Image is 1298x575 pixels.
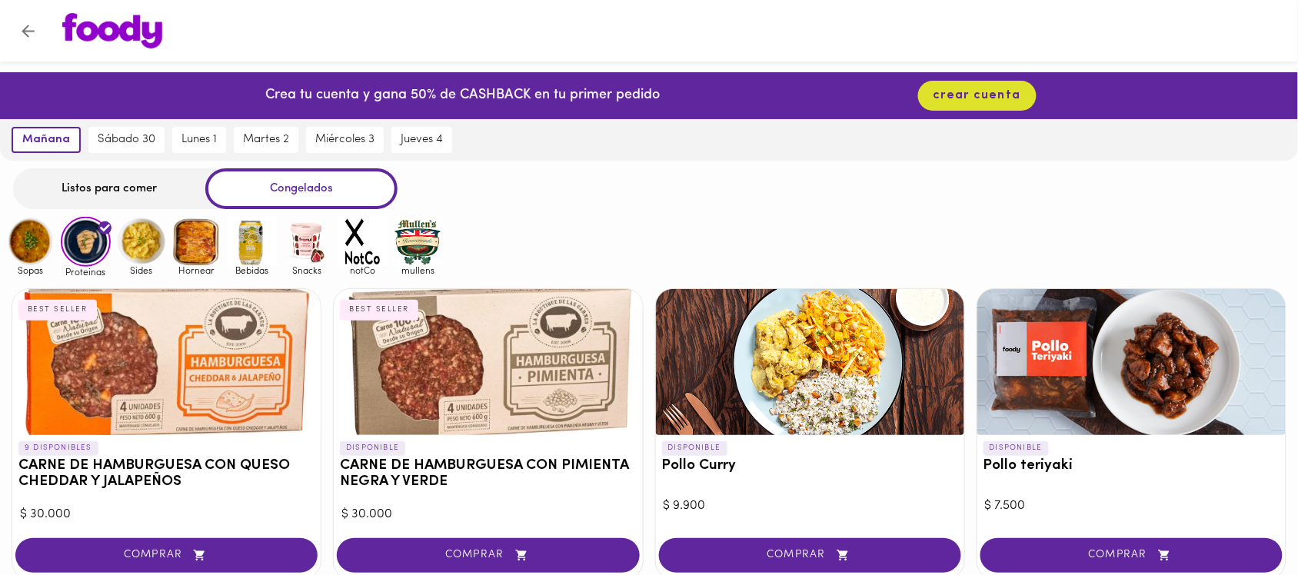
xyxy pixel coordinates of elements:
[983,458,1280,474] h3: Pollo teriyaki
[918,81,1037,111] button: crear cuenta
[934,88,1021,103] span: crear cuenta
[18,300,97,320] div: BEST SELLER
[116,265,166,275] span: Sides
[13,168,205,209] div: Listos para comer
[393,265,443,275] span: mullens
[61,217,111,267] img: Proteinas
[401,133,443,147] span: jueves 4
[12,289,321,435] div: CARNE DE HAMBURGUESA CON QUESO CHEDDAR Y JALAPEÑOS
[341,506,634,523] div: $ 30.000
[656,289,964,435] div: Pollo Curry
[61,267,111,277] span: Proteinas
[98,133,155,147] span: sábado 30
[171,217,221,267] img: Hornear
[977,289,1286,435] div: Pollo teriyaki
[334,289,642,435] div: CARNE DE HAMBURGUESA CON PIMIENTA NEGRA Y VERDE
[282,217,332,267] img: Snacks
[393,217,443,267] img: mullens
[88,127,165,153] button: sábado 30
[315,133,374,147] span: miércoles 3
[227,217,277,267] img: Bebidas
[9,12,47,50] button: Volver
[62,13,162,48] img: logo.png
[985,497,1278,515] div: $ 7.500
[664,497,957,515] div: $ 9.900
[662,458,958,474] h3: Pollo Curry
[18,458,315,490] h3: CARNE DE HAMBURGUESA CON QUESO CHEDDAR Y JALAPEÑOS
[171,265,221,275] span: Hornear
[18,441,98,455] p: 9 DISPONIBLES
[22,133,70,147] span: mañana
[980,538,1283,573] button: COMPRAR
[340,458,636,490] h3: CARNE DE HAMBURGUESA CON PIMIENTA NEGRA Y VERDE
[181,133,217,147] span: lunes 1
[116,217,166,267] img: Sides
[659,538,961,573] button: COMPRAR
[1209,486,1283,560] iframe: Messagebird Livechat Widget
[356,549,620,562] span: COMPRAR
[340,300,418,320] div: BEST SELLER
[172,127,226,153] button: lunes 1
[338,217,388,267] img: notCo
[227,265,277,275] span: Bebidas
[20,506,313,523] div: $ 30.000
[662,441,727,455] p: DISPONIBLE
[340,441,405,455] p: DISPONIBLE
[338,265,388,275] span: notCo
[15,538,318,573] button: COMPRAR
[337,538,639,573] button: COMPRAR
[12,127,81,153] button: mañana
[282,265,332,275] span: Snacks
[391,127,452,153] button: jueves 4
[678,549,942,562] span: COMPRAR
[205,168,398,209] div: Congelados
[1000,549,1263,562] span: COMPRAR
[265,86,660,106] p: Crea tu cuenta y gana 50% de CASHBACK en tu primer pedido
[243,133,289,147] span: martes 2
[5,265,55,275] span: Sopas
[5,217,55,267] img: Sopas
[306,127,384,153] button: miércoles 3
[234,127,298,153] button: martes 2
[35,549,298,562] span: COMPRAR
[983,441,1049,455] p: DISPONIBLE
